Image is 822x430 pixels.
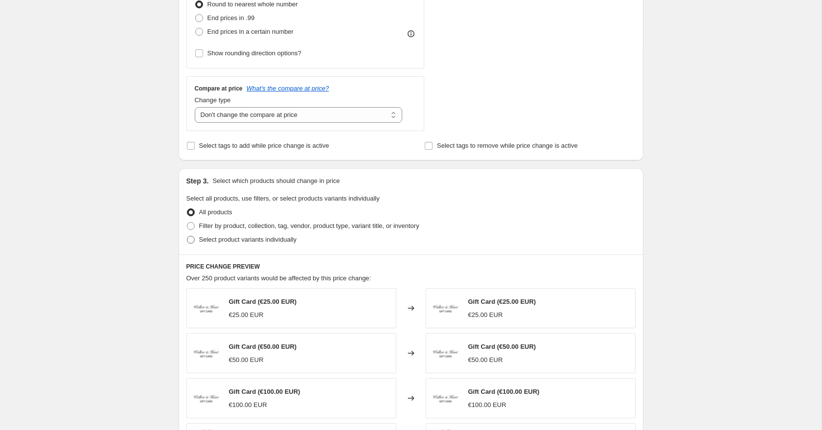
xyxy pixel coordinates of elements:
[199,236,297,243] span: Select product variants individually
[195,85,243,92] h3: Compare at price
[431,384,460,413] img: GIFT_CARD_80x.jpg
[468,388,540,395] span: Gift Card (€100.00 EUR)
[247,85,329,92] button: What's the compare at price?
[229,388,300,395] span: Gift Card (€100.00 EUR)
[195,96,231,104] span: Change type
[229,311,264,318] span: €25.00 EUR
[207,14,255,22] span: End prices in .99
[229,298,297,305] span: Gift Card (€25.00 EUR)
[229,356,264,363] span: €50.00 EUR
[431,339,460,368] img: GIFT_CARD_80x.jpg
[431,294,460,323] img: GIFT_CARD_80x.jpg
[192,294,221,323] img: GIFT_CARD_80x.jpg
[199,208,232,216] span: All products
[229,343,297,350] span: Gift Card (€50.00 EUR)
[207,28,294,35] span: End prices in a certain number
[199,142,329,149] span: Select tags to add while price change is active
[468,356,503,363] span: €50.00 EUR
[468,298,536,305] span: Gift Card (€25.00 EUR)
[207,49,301,57] span: Show rounding direction options?
[186,263,636,271] h6: PRICE CHANGE PREVIEW
[186,195,380,202] span: Select all products, use filters, or select products variants individually
[468,311,503,318] span: €25.00 EUR
[186,274,371,282] span: Over 250 product variants would be affected by this price change:
[468,401,506,408] span: €100.00 EUR
[437,142,578,149] span: Select tags to remove while price change is active
[468,343,536,350] span: Gift Card (€50.00 EUR)
[192,339,221,368] img: GIFT_CARD_80x.jpg
[229,401,267,408] span: €100.00 EUR
[186,176,209,186] h2: Step 3.
[199,222,419,229] span: Filter by product, collection, tag, vendor, product type, variant title, or inventory
[192,384,221,413] img: GIFT_CARD_80x.jpg
[212,176,340,186] p: Select which products should change in price
[207,0,298,8] span: Round to nearest whole number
